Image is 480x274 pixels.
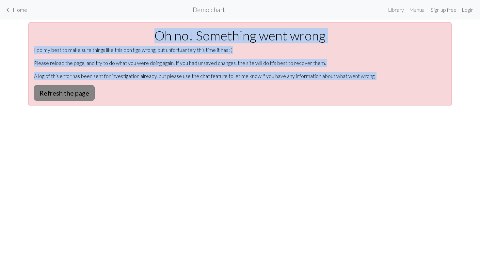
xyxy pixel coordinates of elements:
h1: Oh no! Something went wrong [34,28,446,43]
a: Sign up free [428,3,459,16]
a: Login [459,3,476,16]
p: Please reload the page, and try to do what you were doing again. If you had unsaved changes, the ... [34,59,446,67]
p: A log of this error has been sent for investigation already, but please use the chat feature to l... [34,72,446,80]
p: I do my best to make sure things like this don't go wrong, but unfortuantely this time it has :( [34,46,446,54]
button: Refresh the page [34,85,95,101]
a: Manual [407,3,428,16]
span: keyboard_arrow_left [4,5,12,14]
h2: Demo chart [193,6,225,13]
span: Home [13,7,27,13]
a: Library [385,3,407,16]
a: Home [4,4,27,15]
